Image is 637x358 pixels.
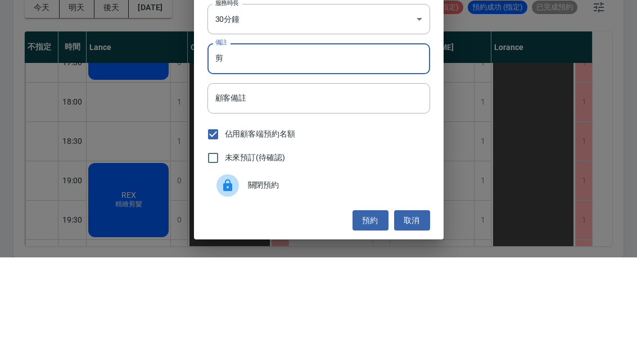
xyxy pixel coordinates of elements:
[207,270,430,302] div: 關閉預約
[215,21,243,29] label: 顧客電話
[225,229,296,241] span: 佔用顧客端預約名額
[207,105,430,135] div: 30分鐘
[215,139,227,147] label: 備註
[394,311,430,332] button: 取消
[248,280,421,292] span: 關閉預約
[353,311,388,332] button: 預約
[225,252,286,264] span: 未來預訂(待確認)
[215,60,243,69] label: 顧客姓名
[215,99,239,108] label: 服務時長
